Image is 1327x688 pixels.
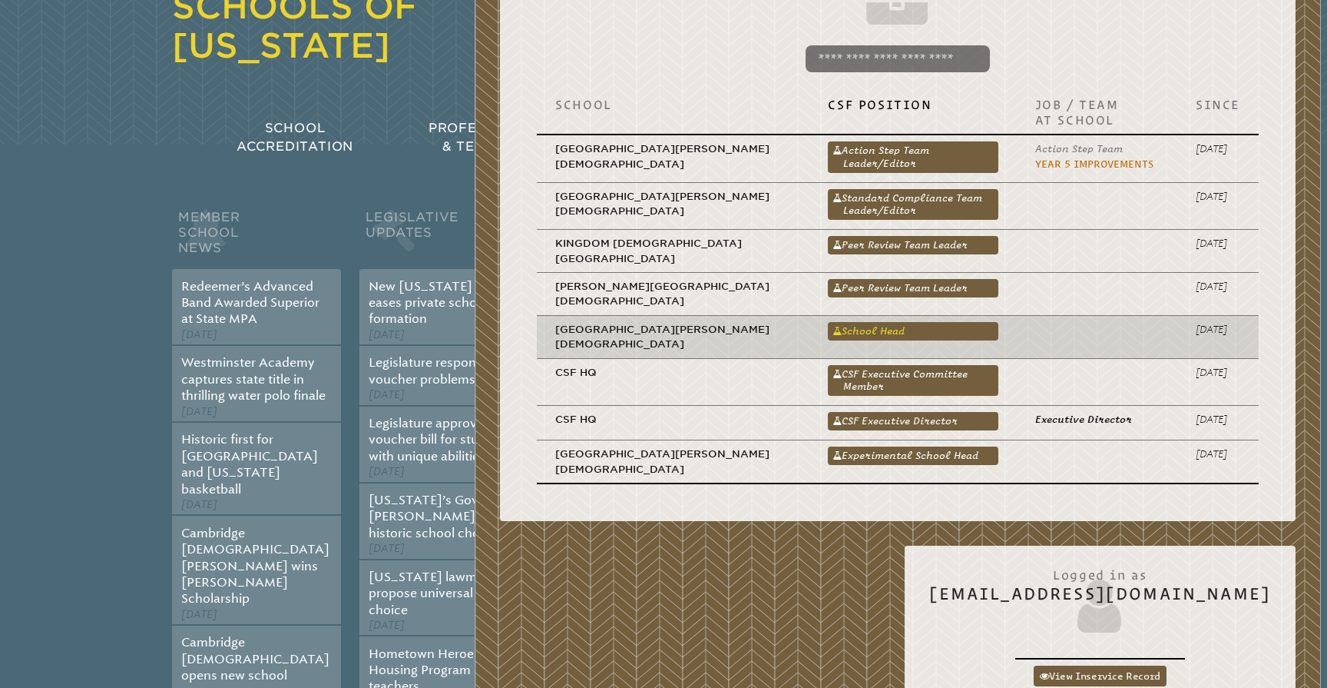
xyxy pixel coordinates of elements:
[369,328,405,341] span: [DATE]
[555,322,791,352] p: [GEOGRAPHIC_DATA][PERSON_NAME][DEMOGRAPHIC_DATA]
[181,279,319,327] a: Redeemer’s Advanced Band Awarded Superior at State MPA
[929,560,1271,636] h2: [EMAIL_ADDRESS][DOMAIN_NAME]
[1196,189,1240,204] p: [DATE]
[555,189,791,219] p: [GEOGRAPHIC_DATA][PERSON_NAME][DEMOGRAPHIC_DATA]
[1196,97,1240,112] p: Since
[1196,236,1240,251] p: [DATE]
[369,542,405,555] span: [DATE]
[1035,97,1159,128] p: Job / Team at School
[828,447,998,465] a: Experimental School Head
[1196,141,1240,156] p: [DATE]
[369,388,405,401] span: [DATE]
[828,322,998,341] a: School Head
[555,412,791,427] p: CSF HQ
[1034,666,1167,686] a: View inservice record
[1035,158,1153,170] a: Year 5 Improvements
[181,328,217,341] span: [DATE]
[369,570,515,617] a: [US_STATE] lawmakers propose universal school choice
[181,432,318,496] a: Historic first for [GEOGRAPHIC_DATA] and [US_STATE] basketball
[369,416,511,464] a: Legislature approves voucher bill for students with unique abilities
[369,465,405,478] span: [DATE]
[1196,322,1240,337] p: [DATE]
[1196,279,1240,294] p: [DATE]
[429,121,653,154] span: Professional Development & Teacher Certification
[555,97,791,112] p: School
[1035,143,1123,155] span: Action Step Team
[359,206,528,269] h2: Legislative Updates
[1035,412,1159,427] p: Executive Director
[828,236,998,254] a: Peer Review Team Leader
[237,121,353,154] span: School Accreditation
[369,493,517,540] a: [US_STATE]’s Governor [PERSON_NAME] signs historic school choice bill
[369,279,495,327] a: New [US_STATE] law eases private school formation
[181,526,329,607] a: Cambridge [DEMOGRAPHIC_DATA][PERSON_NAME] wins [PERSON_NAME] Scholarship
[172,206,341,269] h2: Member School News
[555,279,791,309] p: [PERSON_NAME][GEOGRAPHIC_DATA][DEMOGRAPHIC_DATA]
[369,355,505,386] a: Legislature responds to voucher problems
[828,412,998,430] a: CSF Executive Director
[1196,447,1240,461] p: [DATE]
[1196,412,1240,427] p: [DATE]
[555,141,791,171] p: [GEOGRAPHIC_DATA][PERSON_NAME][DEMOGRAPHIC_DATA]
[828,365,998,396] a: CSF Executive Committee Member
[555,236,791,266] p: Kingdom [DEMOGRAPHIC_DATA][GEOGRAPHIC_DATA]
[1196,365,1240,380] p: [DATE]
[181,498,217,511] span: [DATE]
[929,560,1271,584] span: Logged in as
[828,97,998,112] p: CSF Position
[555,447,791,477] p: [GEOGRAPHIC_DATA][PERSON_NAME][DEMOGRAPHIC_DATA]
[828,279,998,297] a: Peer Review Team Leader
[555,365,791,380] p: CSF HQ
[828,189,998,220] a: Standard Compliance Team Leader/Editor
[181,355,326,403] a: Westminster Academy captures state title in thrilling water polo finale
[828,141,998,172] a: Action Step Team Leader/Editor
[369,619,405,632] span: [DATE]
[181,405,217,418] span: [DATE]
[181,608,217,621] span: [DATE]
